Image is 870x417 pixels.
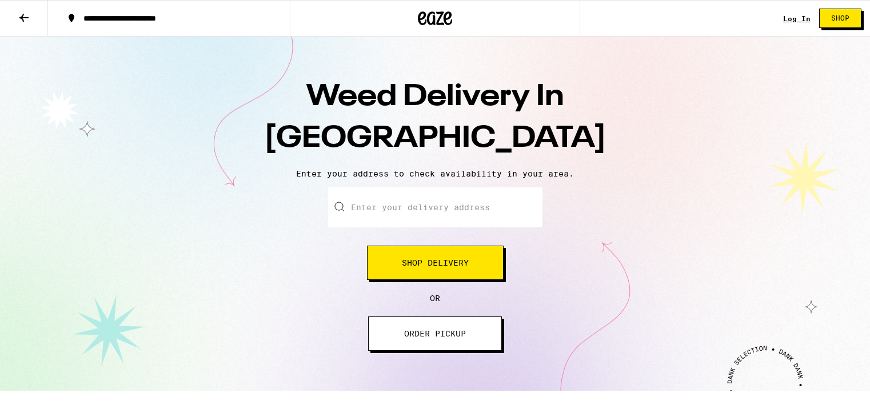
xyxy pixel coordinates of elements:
[402,259,469,267] span: Shop Delivery
[404,330,466,338] span: ORDER PICKUP
[819,9,861,28] button: Shop
[783,15,811,22] a: Log In
[811,9,870,28] a: Shop
[11,169,859,178] p: Enter your address to check availability in your area.
[235,77,635,160] h1: Weed Delivery In
[430,294,440,303] span: OR
[368,316,502,351] button: ORDER PICKUP
[328,187,542,227] input: Enter your delivery address
[367,246,504,280] button: Shop Delivery
[831,15,849,22] span: Shop
[264,124,606,154] span: [GEOGRAPHIC_DATA]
